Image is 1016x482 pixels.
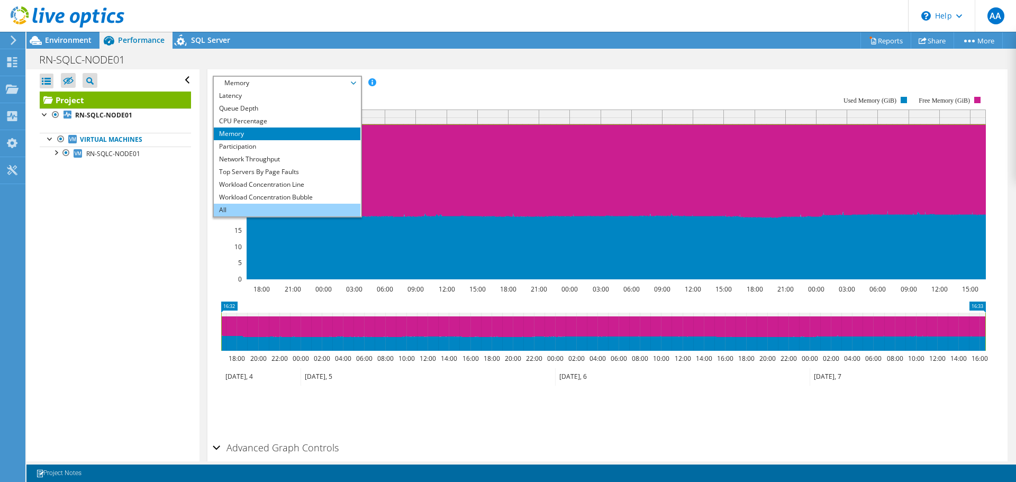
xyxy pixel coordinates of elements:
[469,285,486,294] text: 15:00
[839,285,855,294] text: 03:00
[346,285,362,294] text: 03:00
[229,354,245,363] text: 18:00
[950,354,967,363] text: 14:00
[505,354,521,363] text: 20:00
[908,354,924,363] text: 10:00
[214,166,360,178] li: Top Servers By Page Faults
[869,285,886,294] text: 06:00
[213,437,339,458] h2: Advanced Graph Controls
[715,285,732,294] text: 15:00
[500,285,516,294] text: 18:00
[632,354,648,363] text: 08:00
[860,32,911,49] a: Reports
[439,285,455,294] text: 12:00
[214,178,360,191] li: Workload Concentration Line
[214,128,360,140] li: Memory
[34,54,141,66] h1: RN-SQLC-NODE01
[356,354,373,363] text: 06:00
[901,285,917,294] text: 09:00
[919,97,970,104] text: Free Memory (GiB)
[314,354,330,363] text: 02:00
[214,153,360,166] li: Network Throughput
[738,354,755,363] text: 18:00
[781,354,797,363] text: 22:00
[285,285,301,294] text: 21:00
[40,147,191,160] a: RN-SQLC-NODE01
[931,285,948,294] text: 12:00
[717,354,733,363] text: 16:00
[589,354,606,363] text: 04:00
[86,149,140,158] span: RN-SQLC-NODE01
[593,285,609,294] text: 03:00
[214,204,360,216] li: All
[653,354,669,363] text: 10:00
[484,354,500,363] text: 18:00
[441,354,457,363] text: 14:00
[921,11,931,21] svg: \n
[253,285,270,294] text: 18:00
[271,354,288,363] text: 22:00
[214,140,360,153] li: Participation
[315,285,332,294] text: 00:00
[407,285,424,294] text: 09:00
[40,133,191,147] a: Virtual Machines
[887,354,903,363] text: 08:00
[929,354,946,363] text: 12:00
[377,285,393,294] text: 06:00
[219,77,355,89] span: Memory
[335,354,351,363] text: 04:00
[398,354,415,363] text: 10:00
[40,92,191,108] a: Project
[654,285,670,294] text: 09:00
[623,285,640,294] text: 06:00
[911,32,954,49] a: Share
[29,467,89,480] a: Project Notes
[865,354,882,363] text: 06:00
[547,354,564,363] text: 00:00
[843,97,896,104] text: Used Memory (GiB)
[962,285,978,294] text: 15:00
[238,258,242,267] text: 5
[685,285,701,294] text: 12:00
[214,102,360,115] li: Queue Depth
[234,226,242,235] text: 15
[45,35,92,45] span: Environment
[954,32,1003,49] a: More
[40,108,191,122] a: RN-SQLC-NODE01
[118,35,165,45] span: Performance
[526,354,542,363] text: 22:00
[675,354,691,363] text: 12:00
[293,354,309,363] text: 00:00
[987,7,1004,24] span: AA
[568,354,585,363] text: 02:00
[214,191,360,204] li: Workload Concentration Bubble
[611,354,627,363] text: 06:00
[75,111,132,120] b: RN-SQLC-NODE01
[823,354,839,363] text: 02:00
[420,354,436,363] text: 12:00
[234,242,242,251] text: 10
[531,285,547,294] text: 21:00
[377,354,394,363] text: 08:00
[696,354,712,363] text: 14:00
[214,89,360,102] li: Latency
[802,354,818,363] text: 00:00
[972,354,988,363] text: 16:00
[462,354,479,363] text: 16:00
[844,354,860,363] text: 04:00
[191,35,230,45] span: SQL Server
[561,285,578,294] text: 00:00
[759,354,776,363] text: 20:00
[808,285,824,294] text: 00:00
[747,285,763,294] text: 18:00
[214,115,360,128] li: CPU Percentage
[777,285,794,294] text: 21:00
[250,354,267,363] text: 20:00
[238,275,242,284] text: 0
